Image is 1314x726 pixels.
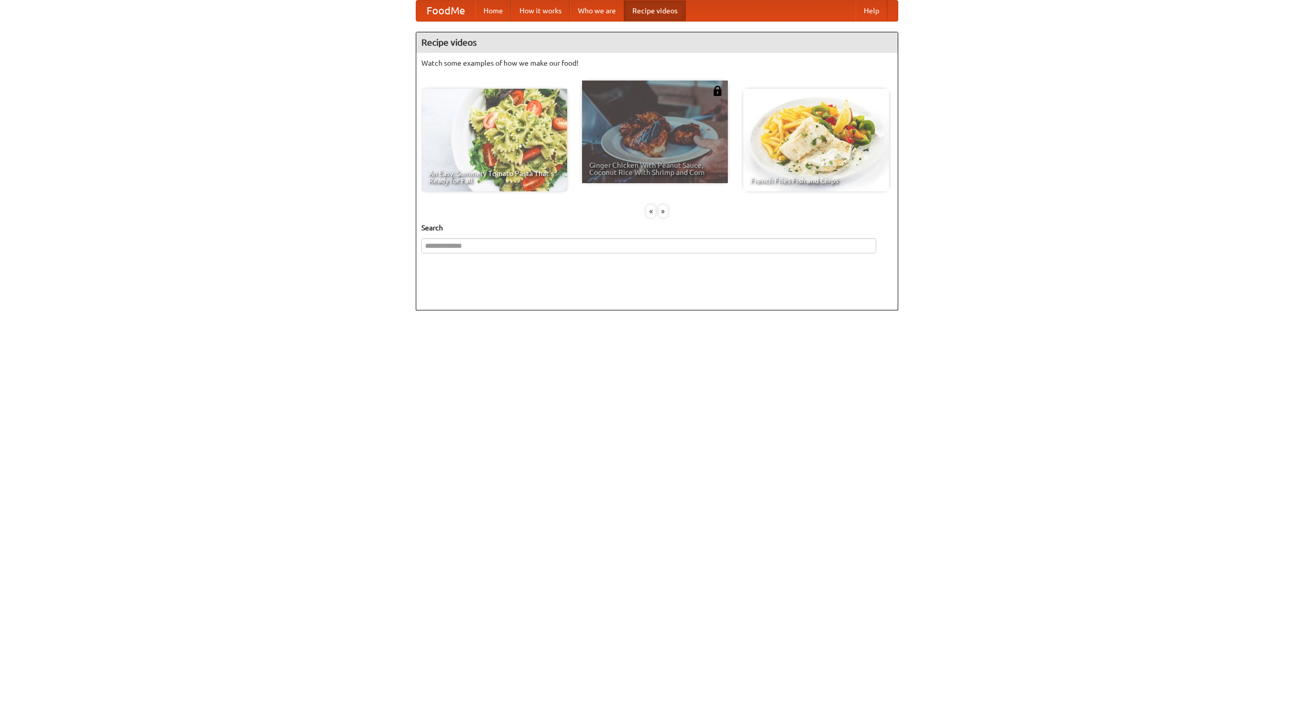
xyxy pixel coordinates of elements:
[475,1,511,21] a: Home
[750,177,882,184] span: French Fries Fish and Chips
[743,89,889,191] a: French Fries Fish and Chips
[421,58,893,68] p: Watch some examples of how we make our food!
[646,205,655,218] div: «
[712,86,723,96] img: 483408.png
[421,223,893,233] h5: Search
[429,170,560,184] span: An Easy, Summery Tomato Pasta That's Ready for Fall
[511,1,570,21] a: How it works
[416,32,898,53] h4: Recipe videos
[856,1,887,21] a: Help
[421,89,567,191] a: An Easy, Summery Tomato Pasta That's Ready for Fall
[570,1,624,21] a: Who we are
[659,205,668,218] div: »
[624,1,686,21] a: Recipe videos
[416,1,475,21] a: FoodMe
